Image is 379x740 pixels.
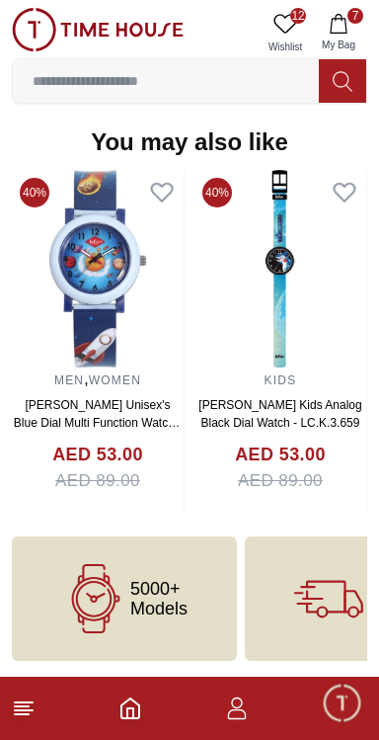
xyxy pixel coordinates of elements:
span: 40% [20,178,49,207]
h4: AED 53.00 [52,442,143,468]
a: KIDS [265,373,297,387]
span: My Bag [314,38,363,52]
a: MEN [54,373,84,387]
img: Lee Cooper Unisex's Blue Dial Multi Function Watch - LC.K.2.999 [12,170,184,368]
span: 5000+ Models [130,579,188,618]
img: Lee Cooper Kids Analog Black Dial Watch - LC.K.3.659 [194,170,366,368]
div: , [12,368,184,514]
h2: You may also like [91,126,288,158]
span: AED 89.00 [238,468,323,494]
a: Home [118,697,142,720]
span: 40% [202,178,232,207]
span: AED 89.00 [55,468,140,494]
a: WOMEN [89,373,141,387]
span: Wishlist [261,40,310,54]
img: ... [12,8,184,51]
div: Chat Widget [321,682,364,725]
a: [PERSON_NAME] Unisex's Blue Dial Multi Function Watch - LC.K.2.999 [14,398,182,448]
span: 7 [347,8,363,24]
h4: AED 53.00 [235,442,326,468]
a: 12Wishlist [261,8,310,58]
span: 12 [290,8,306,24]
a: [PERSON_NAME] Kids Analog Black Dial Watch - LC.K.3.659 [198,398,361,430]
button: 7My Bag [310,8,367,58]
